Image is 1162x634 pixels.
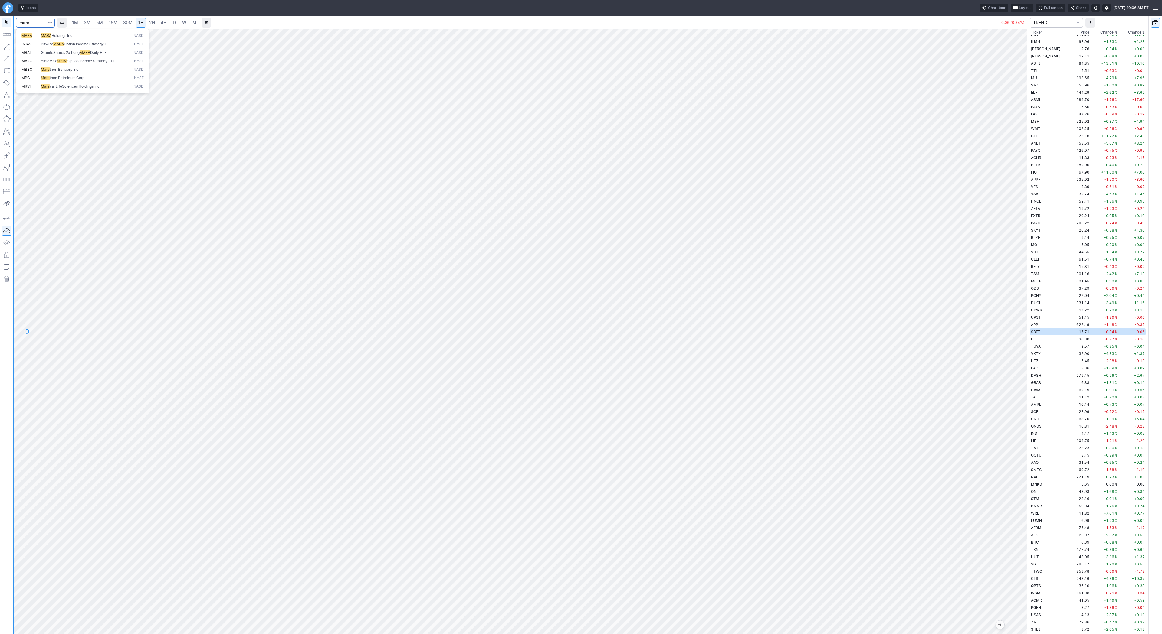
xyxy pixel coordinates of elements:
span: ELF [1031,90,1037,95]
span: +0.74 [1104,257,1114,262]
span: 1H [138,20,143,25]
button: Polygon [2,114,11,124]
span: +0.72 [1134,250,1145,254]
td: 22.04 [1068,292,1091,299]
span: % [1114,141,1118,145]
span: VITL [1031,250,1039,254]
button: More [1085,18,1095,28]
td: 9.44 [1068,234,1091,241]
span: +3.49 [1104,301,1114,305]
span: % [1114,264,1118,269]
span: +0.45 [1134,257,1145,262]
button: Chart tour [980,4,1008,12]
span: % [1114,213,1118,218]
span: -9.23 [1104,155,1114,160]
a: W [179,18,189,28]
span: % [1114,126,1118,131]
a: 4H [158,18,169,28]
span: -0.24 [1104,221,1114,225]
span: [DATE] 10:06 AM ET [1113,5,1149,11]
span: % [1114,170,1118,174]
span: % [1114,199,1118,203]
span: % [1114,192,1118,196]
span: -0.02 [1135,264,1145,269]
a: Finviz.com [2,2,13,13]
td: 55.96 [1068,81,1091,89]
span: MARA [80,50,90,55]
span: -0.49 [1135,221,1145,225]
button: Toggle dark mode [1091,4,1100,12]
span: +3.05 [1134,279,1145,283]
span: % [1114,293,1118,298]
span: -0.99 [1135,126,1145,131]
button: Position [2,187,11,197]
span: MARO [21,59,32,63]
span: -0.75 [1104,148,1114,153]
td: 153.53 [1068,139,1091,147]
td: 5.60 [1068,103,1091,110]
td: 5.05 [1068,241,1091,248]
span: % [1114,257,1118,262]
span: % [1114,271,1118,276]
span: % [1114,68,1118,73]
span: % [1114,301,1118,305]
td: 235.92 [1068,176,1091,183]
span: -1.50 [1104,177,1114,182]
a: 3M [81,18,93,28]
span: NYSE [134,76,144,81]
td: 622.49 [1068,321,1091,328]
span: +0.93 [1104,279,1114,283]
span: +2.42 [1104,271,1114,276]
span: MARA [21,33,32,38]
span: -3.60 [1135,177,1145,182]
span: VSAT [1031,192,1040,196]
span: +11.60 [1101,170,1114,174]
span: % [1114,39,1118,44]
button: Drawings Autosave: On [2,226,11,236]
span: -0.04 [1135,68,1145,73]
button: Text [2,138,11,148]
span: MARA [41,33,51,38]
span: -0.24 [1135,206,1145,211]
span: Full screen [1044,5,1063,11]
span: -0.96 [1104,126,1114,131]
span: MRVI [21,84,31,89]
span: -0.66 [1135,315,1145,320]
span: ILMN [1031,39,1040,44]
span: % [1114,308,1118,312]
span: -1.15 [1135,155,1145,160]
span: CELH [1031,257,1041,262]
span: MU [1031,76,1037,80]
span: Layout [1019,5,1031,11]
td: 17.22 [1068,306,1091,314]
span: % [1114,315,1118,320]
span: % [1114,286,1118,291]
button: Fibonacci retracements [2,175,11,184]
td: 67.90 [1068,168,1091,176]
button: Range [202,18,211,28]
span: +0.89 [1134,83,1145,87]
td: 61.51 [1068,255,1091,263]
span: +1.28 [1134,39,1145,44]
button: Rotated rectangle [2,78,11,88]
td: 331.45 [1068,277,1091,284]
td: 984.70 [1068,96,1091,103]
span: EXTR [1031,213,1040,218]
span: Ideas [26,5,36,11]
span: -0.21 [1135,286,1145,291]
span: NASD [133,50,144,55]
span: UPST [1031,315,1041,320]
span: +5.67 [1104,141,1114,145]
div: Search [16,29,149,93]
span: % [1114,61,1118,66]
button: Rectangle [2,66,11,76]
span: +0.75 [1104,235,1114,240]
span: Mara [41,76,50,80]
span: -0.03 [1135,105,1145,109]
span: +0.13 [1134,308,1145,312]
span: -0.02 [1135,184,1145,189]
span: NASD [133,84,144,89]
td: 32.74 [1068,190,1091,197]
span: ACHR [1031,155,1041,160]
span: FIG [1031,170,1037,174]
